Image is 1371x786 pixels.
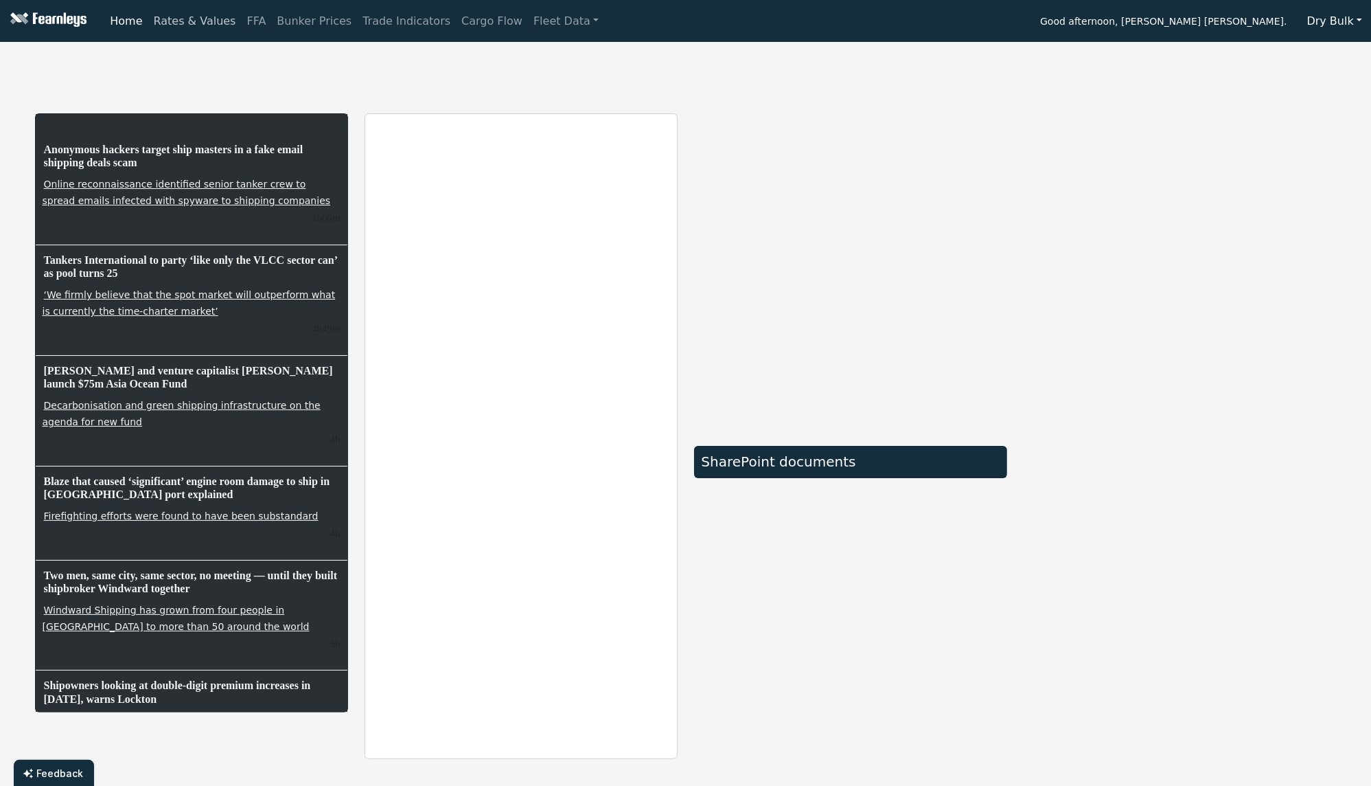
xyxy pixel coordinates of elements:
[43,568,341,596] h6: Two men, same city, same sector, no meeting — until they built shipbroker Windward together
[1298,8,1371,34] button: Dry Bulk
[528,8,604,35] a: Fleet Data
[35,47,1337,97] iframe: tickers TradingView widget
[43,473,341,502] h6: Blaze that caused ‘significant’ engine room damage to ship in [GEOGRAPHIC_DATA] port explained
[43,677,341,706] h6: Shipowners looking at double-digit premium increases in [DATE], warns Lockton
[43,363,341,392] h6: [PERSON_NAME] and venture capitalist [PERSON_NAME] launch $75m Asia Ocean Fund
[365,114,677,759] iframe: report archive
[43,398,321,429] a: Decarbonisation and green shipping infrastructure on the agenda for new fund
[104,8,148,35] a: Home
[702,453,1000,470] div: SharePoint documents
[330,528,341,539] small: 18/09/2025, 12:24:43
[312,323,340,334] small: 18/09/2025, 12:49:20
[1040,11,1287,34] span: Good afternoon, [PERSON_NAME] [PERSON_NAME].
[1024,608,1337,759] iframe: mini symbol-overview TradingView widget
[357,8,456,35] a: Trade Indicators
[43,288,336,318] a: ‘We firmly believe that the spot market will outperform what is currently the time-charter market’
[1024,278,1337,429] iframe: mini symbol-overview TradingView widget
[312,212,340,223] small: 18/09/2025, 15:31:28
[694,113,1007,431] iframe: market overview TradingView widget
[456,8,528,35] a: Cargo Flow
[43,509,320,523] a: Firefighting efforts were found to have been substandard
[1024,443,1337,594] iframe: mini symbol-overview TradingView widget
[242,8,272,35] a: FFA
[271,8,357,35] a: Bunker Prices
[330,638,341,649] small: 18/09/2025, 11:32:33
[7,12,87,30] img: Fearnleys Logo
[1024,113,1337,265] iframe: mini symbol-overview TradingView widget
[43,177,332,207] a: Online reconnaissance identified senior tanker crew to spread emails infected with spyware to shi...
[43,603,311,633] a: Windward Shipping has grown from four people in [GEOGRAPHIC_DATA] to more than 50 around the world
[43,252,341,281] h6: Tankers International to party ‘like only the VLCC sector can’ as pool turns 25
[148,8,242,35] a: Rates & Values
[330,434,341,445] small: 18/09/2025, 12:26:26
[43,142,341,170] h6: Anonymous hackers target ship masters in a fake email shipping deals scam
